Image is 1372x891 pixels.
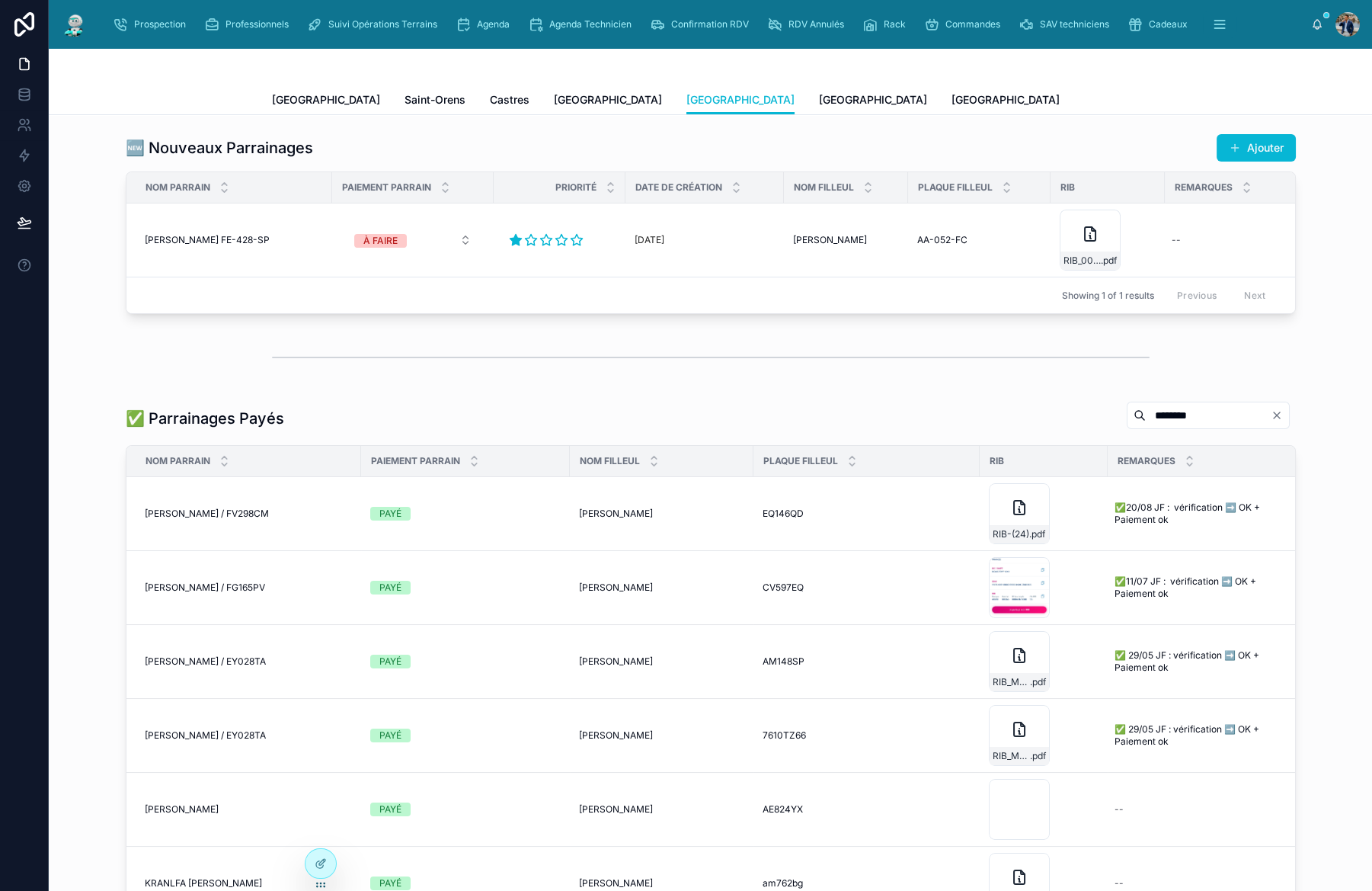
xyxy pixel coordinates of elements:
span: ✅ 29/05 JF : vérification ➡️ OK + Paiement ok [1115,649,1281,674]
a: [PERSON_NAME] [793,234,899,246]
a: [GEOGRAPHIC_DATA] [272,86,380,117]
span: SAV techniciens [1040,18,1109,30]
p: [DATE] [635,234,664,246]
a: SAV techniciens [1014,11,1120,38]
span: [GEOGRAPHIC_DATA] [951,92,1060,107]
span: [PERSON_NAME] [579,877,653,889]
a: [PERSON_NAME] / FG165PV [145,582,352,594]
a: Professionnels [200,11,299,38]
a: ✅11/07 JF : vérification ➡️ OK + Paiement ok [1108,569,1287,606]
span: Plaque Filleul [918,181,993,194]
div: PAYÉ [379,507,401,521]
span: [GEOGRAPHIC_DATA] [554,92,662,107]
a: am762bg [763,877,971,889]
span: [GEOGRAPHIC_DATA] [819,92,927,107]
a: Prospection [108,11,197,38]
a: AE824YX [763,803,971,816]
a: RIB_0000000006T-ROLLAND.pdf [1060,210,1156,271]
span: Showing 1 of 1 results [1062,290,1154,302]
span: RIB [990,455,1004,467]
span: [PERSON_NAME] [579,582,653,594]
span: Date de Création [635,181,722,194]
a: Commandes [919,11,1011,38]
a: Confirmation RDV [645,11,760,38]
a: PAYÉ [370,655,561,668]
span: .pdf [1029,528,1045,540]
h1: 🆕 Nouveaux Parrainages [126,137,313,159]
a: [PERSON_NAME] [579,803,744,816]
span: [PERSON_NAME] [145,803,219,816]
span: AA-052-FC [917,234,967,246]
span: EQ146QD [763,508,804,520]
span: [PERSON_NAME] / FV298CM [145,508,269,520]
div: PAYÉ [379,803,401,816]
a: RDV Annulés [763,11,855,38]
a: [GEOGRAPHIC_DATA] [951,86,1060,117]
a: PAYÉ [370,729,561,742]
span: Saint-Orens [405,92,465,107]
button: Select Button [342,226,484,254]
span: [PERSON_NAME] / EY028TA [145,655,266,668]
a: RIB_M__GOMEZ_VINCENT_8101.pdf [989,631,1099,692]
a: [PERSON_NAME] [579,582,744,594]
a: KRANLFA [PERSON_NAME] [145,877,352,889]
span: Prospection [134,18,186,30]
a: Cadeaux [1123,11,1198,38]
a: Select Button [341,226,485,255]
span: RIB [1060,181,1075,194]
div: -- [1115,803,1124,816]
span: am762bg [763,877,803,889]
span: Paiement Parrain [342,181,431,194]
img: App logo [61,12,88,37]
span: [PERSON_NAME] [579,729,653,742]
span: Professionnels [225,18,289,30]
span: [GEOGRAPHIC_DATA] [686,92,795,107]
span: .pdf [1030,676,1046,688]
span: Plaque Filleul [763,455,838,467]
div: scrollable content [101,8,1311,41]
a: ✅ 29/05 JF : vérification ➡️ OK + Paiement ok [1108,717,1287,754]
a: [PERSON_NAME] [145,803,352,816]
span: ✅ 29/05 JF : vérification ➡️ OK + Paiement ok [1115,723,1281,748]
a: [GEOGRAPHIC_DATA] [819,86,927,117]
a: [PERSON_NAME] [579,508,744,520]
a: 7610TZ66 [763,729,971,742]
a: Suivi Opérations Terrains [302,11,448,38]
span: RIB_M__GOMEZ_VINCENT_8101 [993,676,1030,688]
a: Agenda [451,11,520,38]
a: [PERSON_NAME] / EY028TA [145,729,352,742]
a: RIB_M__GOMEZ_VINCENT_8101.pdf [989,705,1099,766]
a: [PERSON_NAME] [579,655,744,668]
h1: ✅ Parrainages Payés [126,408,284,429]
span: [PERSON_NAME] [579,508,653,520]
span: [PERSON_NAME] [579,655,653,668]
span: Agenda Technicien [549,18,632,30]
div: À FAIRE [363,234,398,248]
span: Nom Filleul [580,455,640,467]
span: Priorité [555,181,596,194]
a: AM148SP [763,655,971,668]
a: CV597EQ [763,582,971,594]
a: [PERSON_NAME] [579,877,744,889]
span: [PERSON_NAME] / EY028TA [145,729,266,742]
span: Nom Parrain [146,181,210,194]
span: [PERSON_NAME] [579,803,653,816]
span: [PERSON_NAME] / FG165PV [145,582,265,594]
span: Agenda [477,18,510,30]
a: Castres [490,86,529,117]
a: PAYÉ [370,877,561,890]
a: [PERSON_NAME] FE-428-SP [145,234,323,246]
span: Suivi Opérations Terrains [328,18,437,30]
a: PAYÉ [370,581,561,595]
a: ✅20/08 JF : vérification ➡️ OK + Paiement ok [1108,495,1287,532]
span: Remarques [1175,181,1233,194]
div: PAYÉ [379,877,401,890]
span: .pdf [1101,255,1117,267]
button: Ajouter [1217,134,1296,162]
a: [PERSON_NAME] / FV298CM [145,508,352,520]
span: KRANLFA [PERSON_NAME] [145,877,262,889]
div: -- [1115,877,1124,889]
span: Confirmation RDV [671,18,749,30]
span: ✅20/08 JF : vérification ➡️ OK + Paiement ok [1115,502,1281,526]
a: RIB-(24).pdf [989,483,1099,544]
